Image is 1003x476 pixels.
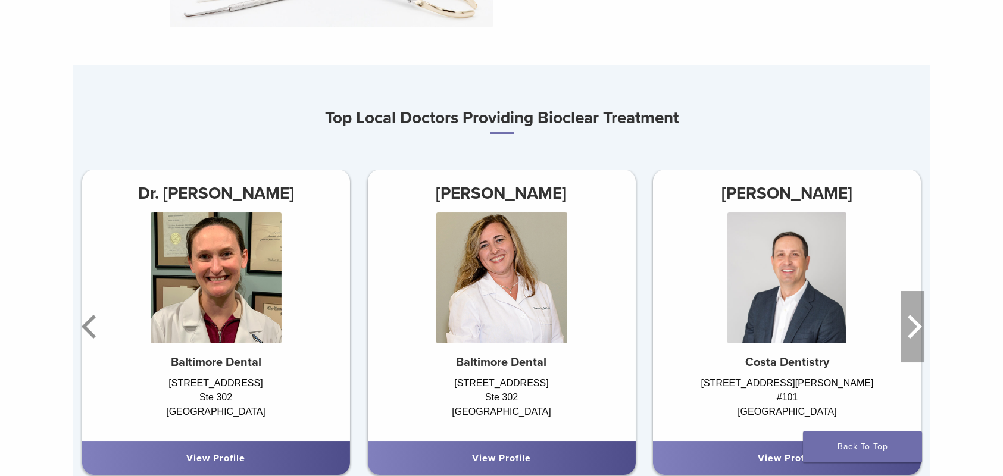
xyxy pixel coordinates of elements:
div: [STREET_ADDRESS] Ste 302 [GEOGRAPHIC_DATA] [367,376,635,430]
h3: [PERSON_NAME] [367,179,635,208]
h3: Dr. [PERSON_NAME] [82,179,349,208]
button: Next [901,291,924,362]
div: [STREET_ADDRESS] Ste 302 [GEOGRAPHIC_DATA] [82,376,349,430]
a: Back To Top [803,431,922,462]
img: Dr. Yelena Shirkin [436,212,567,343]
img: Dr. Shane Costa [727,212,846,343]
img: Dr. Rebecca Allen [150,212,281,343]
h3: [PERSON_NAME] [653,179,921,208]
strong: Baltimore Dental [170,355,261,369]
div: [STREET_ADDRESS][PERSON_NAME] #101 [GEOGRAPHIC_DATA] [653,376,921,430]
a: View Profile [186,452,245,464]
strong: Costa Dentistry [745,355,829,369]
strong: Baltimore Dental [456,355,546,369]
a: View Profile [758,452,817,464]
h3: Top Local Doctors Providing Bioclear Treatment [73,104,930,134]
a: View Profile [472,452,531,464]
button: Previous [79,291,103,362]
